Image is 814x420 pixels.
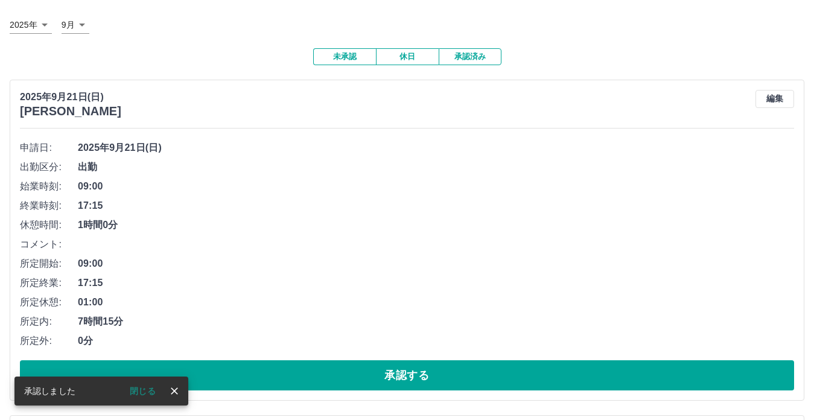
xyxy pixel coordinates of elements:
button: 承認済み [439,48,501,65]
span: 17:15 [78,276,794,290]
span: 2025年9月21日(日) [78,141,794,155]
span: 休憩時間: [20,218,78,232]
button: 閉じる [120,382,165,400]
button: 編集 [755,90,794,108]
h3: [PERSON_NAME] [20,104,121,118]
span: 1時間0分 [78,218,794,232]
span: 所定内: [20,314,78,329]
span: 所定開始: [20,256,78,271]
span: 09:00 [78,256,794,271]
p: 2025年9月21日(日) [20,90,121,104]
span: 終業時刻: [20,199,78,213]
span: 09:00 [78,179,794,194]
span: 出勤区分: [20,160,78,174]
button: close [165,382,183,400]
div: 9月 [62,16,89,34]
span: 所定外: [20,334,78,348]
span: 17:15 [78,199,794,213]
span: 始業時刻: [20,179,78,194]
span: 所定休憩: [20,295,78,310]
span: 出勤 [78,160,794,174]
span: コメント: [20,237,78,252]
button: 休日 [376,48,439,65]
div: 承認しました [24,380,75,402]
button: 未承認 [313,48,376,65]
span: 所定終業: [20,276,78,290]
span: 01:00 [78,295,794,310]
span: 申請日: [20,141,78,155]
div: 2025年 [10,16,52,34]
span: 7時間15分 [78,314,794,329]
span: 0分 [78,334,794,348]
button: 承認する [20,360,794,390]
